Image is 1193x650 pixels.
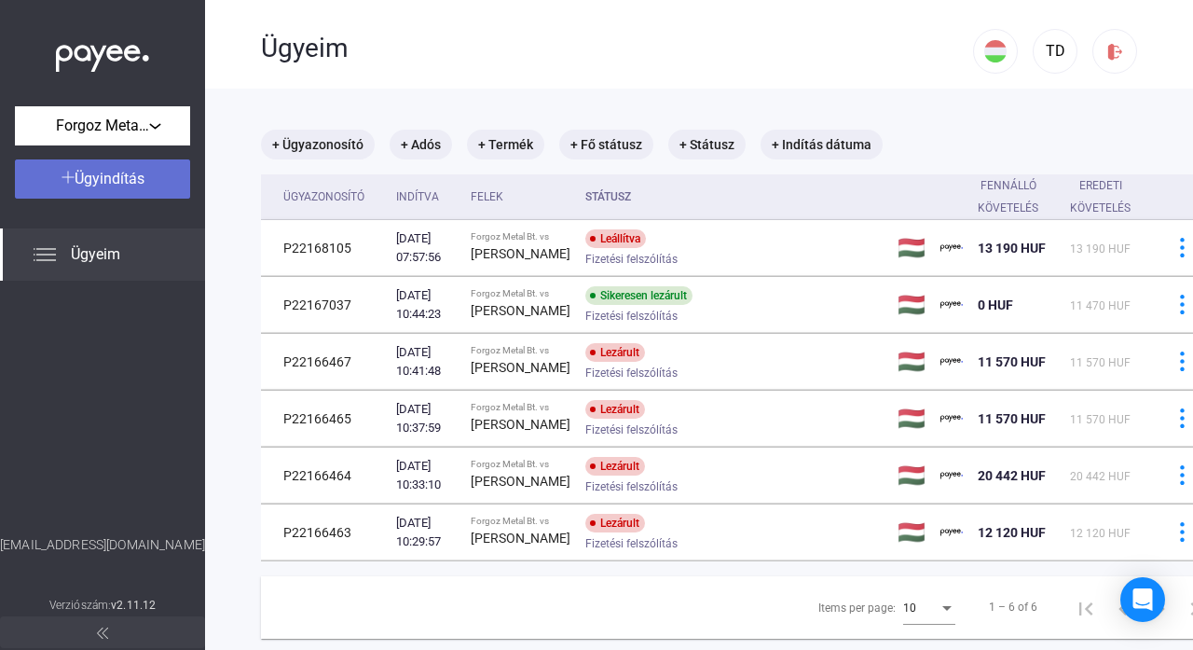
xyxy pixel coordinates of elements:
strong: [PERSON_NAME] [471,474,570,489]
div: Forgoz Metal Bt. vs [471,345,570,356]
img: white-payee-white-dot.svg [56,35,149,73]
div: [DATE] 07:57:56 [396,229,456,267]
td: 🇭🇺 [890,334,933,390]
div: Ügyazonosító [283,186,364,208]
div: [DATE] 10:41:48 [396,343,456,380]
span: 10 [903,602,916,615]
div: Felek [471,186,570,208]
img: more-blue [1172,352,1192,371]
span: Fizetési felszólítás [585,532,678,555]
span: Fizetési felszólítás [585,248,678,270]
img: payee-logo [940,464,963,487]
img: logout-red [1105,42,1125,62]
div: Forgoz Metal Bt. vs [471,516,570,527]
td: P22168105 [261,220,389,276]
span: 12 120 HUF [1070,527,1131,540]
mat-select: Items per page: [903,596,955,618]
button: Previous page [1104,588,1142,626]
strong: [PERSON_NAME] [471,360,570,375]
strong: [PERSON_NAME] [471,417,570,432]
div: Fennálló követelés [978,174,1038,219]
div: [DATE] 10:44:23 [396,286,456,324]
div: [DATE] 10:29:57 [396,514,456,551]
div: Indítva [396,186,456,208]
img: payee-logo [940,521,963,544]
div: Indítva [396,186,439,208]
div: Ügyeim [261,33,973,64]
td: P22166465 [261,391,389,447]
td: 🇭🇺 [890,277,933,333]
div: Leállítva [585,229,646,248]
div: Forgoz Metal Bt. vs [471,288,570,299]
mat-chip: + Termék [467,130,544,159]
mat-chip: + Fő státusz [559,130,653,159]
div: Open Intercom Messenger [1120,577,1165,622]
td: P22167037 [261,277,389,333]
button: First page [1067,588,1104,626]
img: arrow-double-left-grey.svg [97,628,108,639]
div: Lezárult [585,343,645,362]
span: 11 570 HUF [978,411,1046,426]
div: 1 – 6 of 6 [989,596,1037,618]
span: Ügyeim [71,243,120,266]
span: 11 570 HUF [1070,413,1131,426]
span: 11 570 HUF [978,354,1046,369]
strong: [PERSON_NAME] [471,531,570,546]
mat-chip: + Adós [390,130,452,159]
span: 11 570 HUF [1070,356,1131,369]
img: more-blue [1172,465,1192,485]
img: list.svg [34,243,56,266]
span: Ügyindítás [75,170,144,187]
span: 12 120 HUF [978,525,1046,540]
span: Fizetési felszólítás [585,305,678,327]
td: P22166464 [261,448,389,504]
div: [DATE] 10:37:59 [396,400,456,437]
div: Lezárult [585,400,645,419]
th: Státusz [578,174,890,220]
img: more-blue [1172,408,1192,428]
button: logout-red [1092,29,1137,74]
span: Fizetési felszólítás [585,362,678,384]
img: plus-white.svg [62,171,75,184]
div: Sikeresen lezárult [585,286,692,305]
td: 🇭🇺 [890,220,933,276]
div: Eredeti követelés [1070,174,1147,219]
span: 13 190 HUF [1070,242,1131,256]
mat-chip: + Ügyazonosító [261,130,375,159]
strong: v2.11.12 [111,599,156,612]
mat-chip: + Státusz [668,130,746,159]
mat-chip: + Indítás dátuma [761,130,883,159]
td: P22166467 [261,334,389,390]
div: Lezárult [585,514,645,532]
div: TD [1039,40,1071,62]
img: payee-logo [940,408,963,430]
div: Forgoz Metal Bt. vs [471,459,570,470]
div: Fennálló követelés [978,174,1055,219]
span: 11 470 HUF [1070,299,1131,312]
span: 20 442 HUF [978,468,1046,483]
button: Ügyindítás [15,159,190,199]
div: Items per page: [818,597,896,619]
button: Forgoz Metal Bt. [15,106,190,145]
span: Forgoz Metal Bt. [56,115,149,137]
img: payee-logo [940,351,963,373]
td: 🇭🇺 [890,448,933,504]
img: HU [984,40,1007,62]
td: P22166463 [261,505,389,560]
img: payee-logo [940,237,963,259]
strong: [PERSON_NAME] [471,246,570,261]
button: HU [973,29,1018,74]
span: Fizetési felszólítás [585,476,678,498]
span: 20 442 HUF [1070,470,1131,483]
div: Ügyazonosító [283,186,381,208]
img: more-blue [1172,238,1192,257]
td: 🇭🇺 [890,505,933,560]
div: [DATE] 10:33:10 [396,457,456,494]
div: Eredeti követelés [1070,174,1131,219]
div: Forgoz Metal Bt. vs [471,231,570,242]
strong: [PERSON_NAME] [471,303,570,318]
div: Lezárult [585,457,645,476]
div: Forgoz Metal Bt. vs [471,402,570,413]
span: Fizetési felszólítás [585,419,678,441]
td: 🇭🇺 [890,391,933,447]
